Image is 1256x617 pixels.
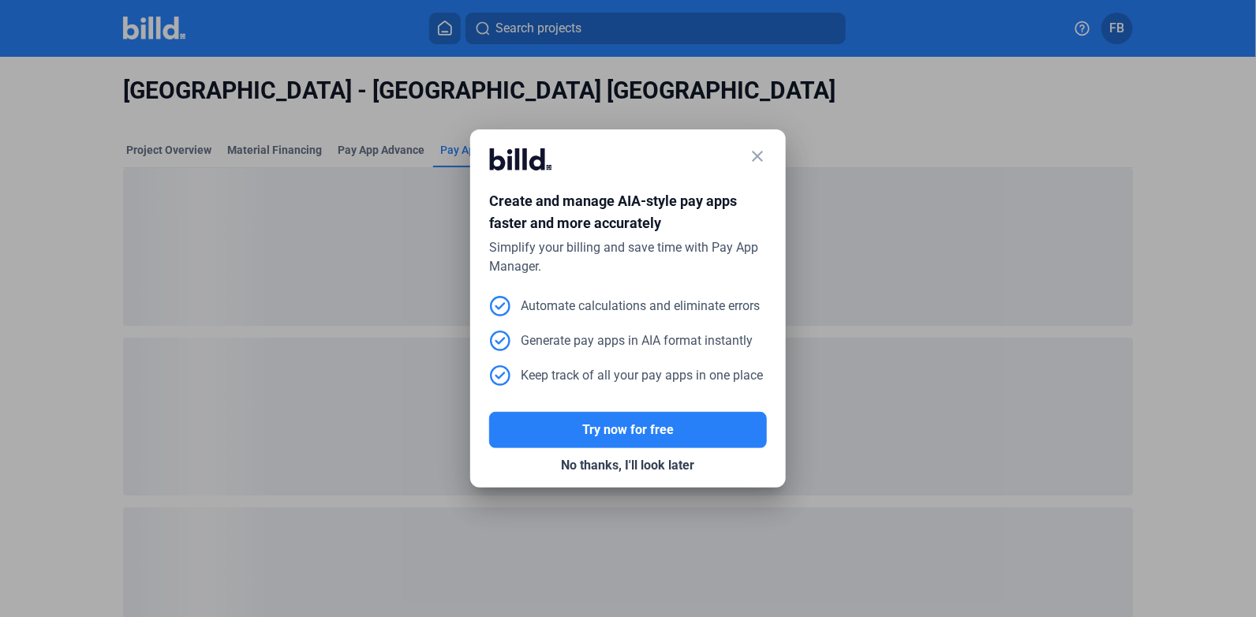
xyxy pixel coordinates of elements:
[489,238,767,276] div: Simplify your billing and save time with Pay App Manager.
[489,295,760,317] div: Automate calculations and eliminate errors
[748,147,767,166] mat-icon: close
[489,190,767,238] div: Create and manage AIA-style pay apps faster and more accurately
[489,448,767,483] button: No thanks, I'll look later
[489,330,753,352] div: Generate pay apps in AIA format instantly
[489,412,767,448] button: Try now for free
[489,365,763,387] div: Keep track of all your pay apps in one place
